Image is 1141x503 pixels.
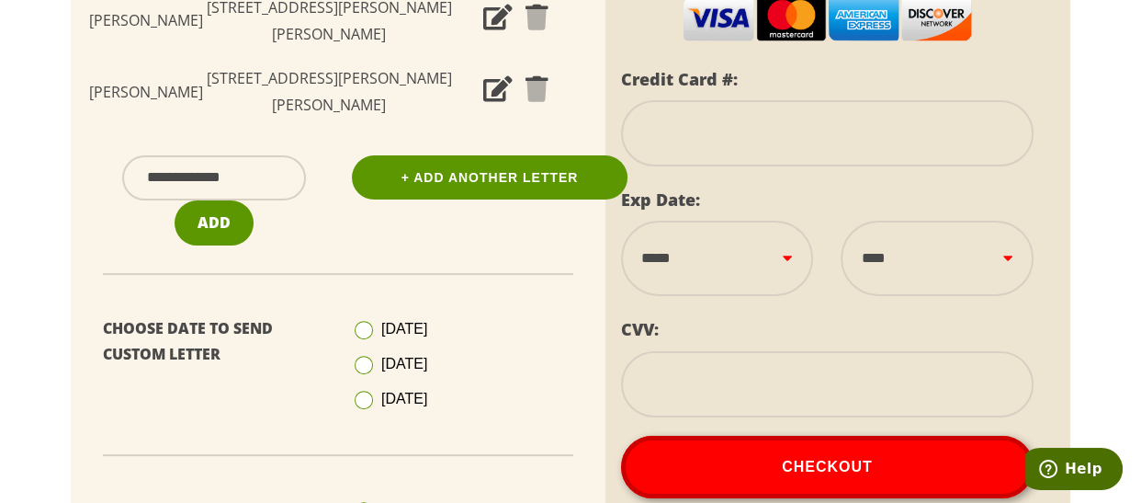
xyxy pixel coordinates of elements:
span: [DATE] [381,391,427,406]
iframe: Opens a widget where you can find more information [1025,448,1123,494]
span: [DATE] [381,321,427,337]
button: Add [175,200,254,246]
a: + Add Another Letter [352,155,627,200]
label: Exp Date: [621,189,700,211]
span: Add [198,212,231,233]
label: CVV: [621,318,659,340]
button: Checkout [621,436,1034,498]
span: [DATE] [381,356,427,372]
label: Credit Card #: [621,68,738,90]
td: [STREET_ADDRESS][PERSON_NAME][PERSON_NAME] [203,56,455,128]
p: Choose Date To Send Custom Letter [103,315,324,369]
td: [PERSON_NAME] [89,56,203,128]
